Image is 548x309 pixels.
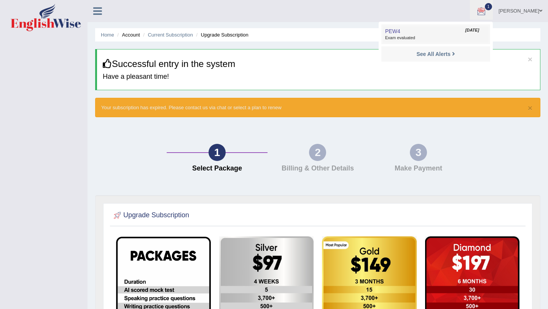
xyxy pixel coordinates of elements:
h4: Have a pleasant time! [103,73,534,81]
div: 3 [410,144,427,161]
a: See All Alerts [414,50,457,58]
a: Current Subscription [148,32,193,38]
a: PEW4 [DATE] Exam evaluated [383,26,488,42]
button: × [528,104,532,112]
h4: Select Package [170,165,263,172]
h3: Successful entry in the system [103,59,534,69]
h2: Upgrade Subscription [112,210,189,221]
h4: Make Payment [372,165,465,172]
li: Upgrade Subscription [194,31,249,38]
a: Home [101,32,114,38]
h4: Billing & Other Details [271,165,364,172]
span: PEW4 [385,28,400,34]
div: 1 [209,144,226,161]
span: [DATE] [465,27,479,33]
li: Account [115,31,140,38]
span: 1 [485,3,492,10]
button: × [528,55,532,63]
div: 2 [309,144,326,161]
div: Your subscription has expired. Please contact us via chat or select a plan to renew [95,98,540,117]
strong: See All Alerts [416,51,450,57]
span: Exam evaluated [385,35,486,41]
